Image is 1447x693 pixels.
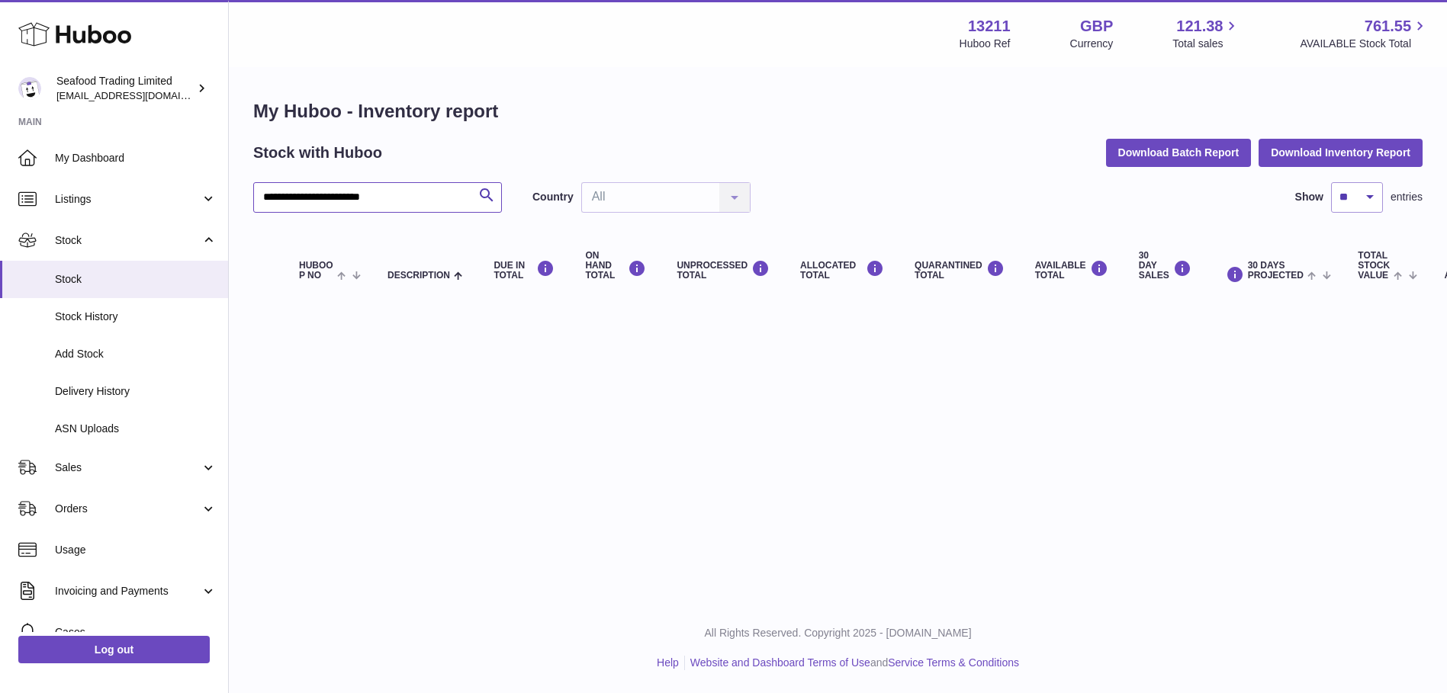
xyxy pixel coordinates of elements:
span: 761.55 [1365,16,1411,37]
span: Description [387,271,450,281]
label: Show [1295,190,1323,204]
div: DUE IN TOTAL [494,260,555,281]
strong: 13211 [968,16,1011,37]
span: Listings [55,192,201,207]
span: Stock History [55,310,217,324]
a: 761.55 AVAILABLE Stock Total [1300,16,1429,51]
span: Add Stock [55,347,217,361]
span: My Dashboard [55,151,217,165]
span: Delivery History [55,384,217,399]
div: Currency [1070,37,1114,51]
div: 30 DAY SALES [1139,251,1191,281]
span: ASN Uploads [55,422,217,436]
strong: GBP [1080,16,1113,37]
button: Download Batch Report [1106,139,1252,166]
span: Cases [55,625,217,640]
div: AVAILABLE Total [1035,260,1108,281]
h2: Stock with Huboo [253,143,382,163]
span: Usage [55,543,217,557]
a: Website and Dashboard Terms of Use [690,656,870,669]
a: Log out [18,636,210,663]
div: ON HAND Total [585,251,646,281]
h1: My Huboo - Inventory report [253,99,1423,124]
img: online@rickstein.com [18,77,41,100]
a: 121.38 Total sales [1172,16,1240,51]
span: Orders [55,502,201,516]
div: Seafood Trading Limited [56,74,194,103]
span: Stock [55,233,201,248]
div: ALLOCATED Total [800,260,884,281]
span: Sales [55,460,201,475]
span: [EMAIL_ADDRESS][DOMAIN_NAME] [56,89,224,101]
div: QUARANTINED Total [915,260,1005,281]
span: entries [1391,190,1423,204]
li: and [685,656,1019,670]
span: Invoicing and Payments [55,584,201,598]
span: 121.38 [1176,16,1223,37]
span: Huboo P no [299,261,333,281]
div: Huboo Ref [960,37,1011,51]
p: All Rights Reserved. Copyright 2025 - [DOMAIN_NAME] [241,626,1435,640]
span: Total stock value [1358,251,1390,281]
div: UNPROCESSED Total [677,260,770,281]
button: Download Inventory Report [1259,139,1423,166]
a: Help [657,656,679,669]
label: Country [532,190,574,204]
a: Service Terms & Conditions [888,656,1019,669]
span: AVAILABLE Stock Total [1300,37,1429,51]
span: Total sales [1172,37,1240,51]
span: Stock [55,272,217,287]
span: 30 DAYS PROJECTED [1248,261,1304,281]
